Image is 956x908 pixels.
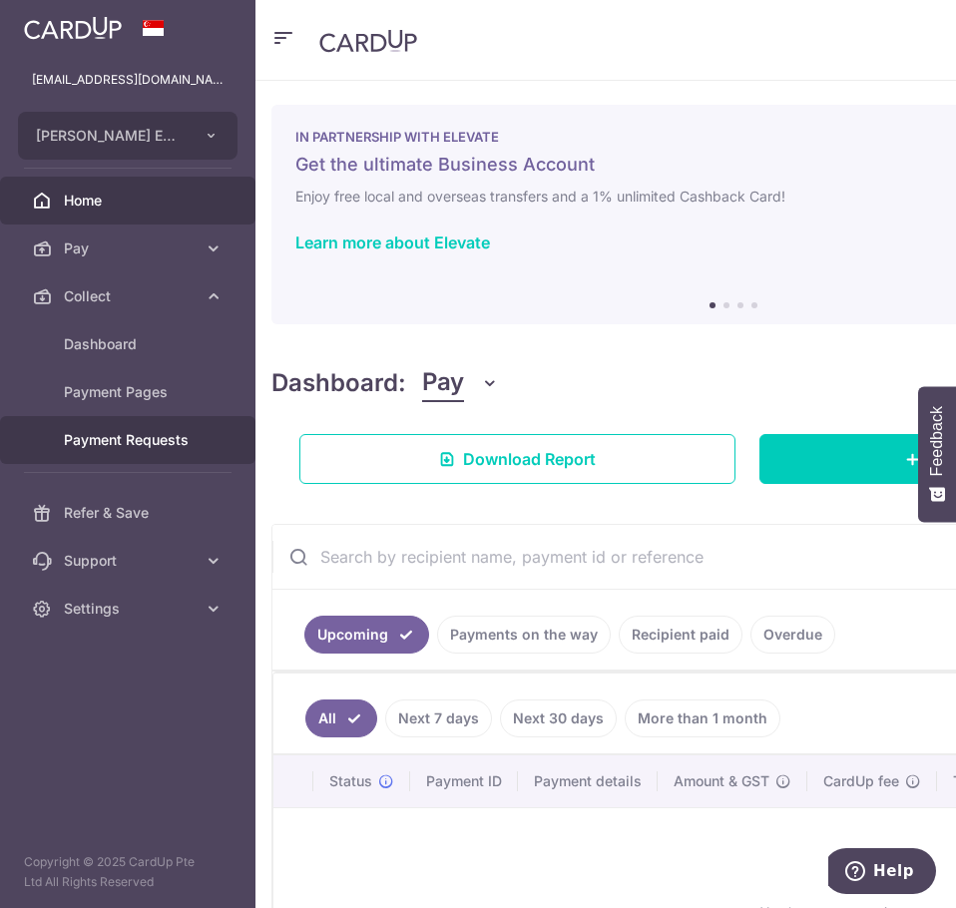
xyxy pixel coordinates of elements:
[385,699,492,737] a: Next 7 days
[304,616,429,654] a: Upcoming
[64,286,196,306] span: Collect
[299,434,735,484] a: Download Report
[18,112,238,160] button: [PERSON_NAME] EYE CARE PTE. LTD.
[674,771,769,791] span: Amount & GST
[463,447,596,471] span: Download Report
[64,382,196,402] span: Payment Pages
[271,365,406,401] h4: Dashboard:
[64,238,196,258] span: Pay
[500,699,617,737] a: Next 30 days
[295,232,490,252] a: Learn more about Elevate
[437,616,611,654] a: Payments on the way
[619,616,742,654] a: Recipient paid
[64,551,196,571] span: Support
[32,70,224,90] p: [EMAIL_ADDRESS][DOMAIN_NAME]
[64,191,196,211] span: Home
[750,616,835,654] a: Overdue
[828,848,936,898] iframe: Opens a widget where you can find more information
[64,430,196,450] span: Payment Requests
[422,364,464,402] span: Pay
[305,699,377,737] a: All
[24,16,122,40] img: CardUp
[319,29,417,53] img: CardUp
[410,755,518,807] th: Payment ID
[823,771,899,791] span: CardUp fee
[64,503,196,523] span: Refer & Save
[422,364,499,402] button: Pay
[64,599,196,619] span: Settings
[36,126,184,146] span: [PERSON_NAME] EYE CARE PTE. LTD.
[928,406,946,476] span: Feedback
[518,755,658,807] th: Payment details
[64,334,196,354] span: Dashboard
[329,771,372,791] span: Status
[918,386,956,522] button: Feedback - Show survey
[625,699,780,737] a: More than 1 month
